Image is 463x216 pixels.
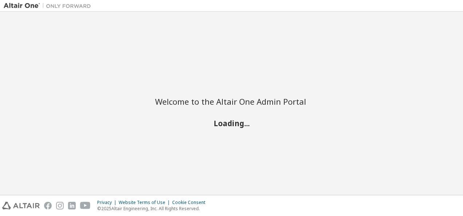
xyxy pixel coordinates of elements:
h2: Welcome to the Altair One Admin Portal [155,96,308,107]
img: altair_logo.svg [2,202,40,209]
div: Cookie Consent [172,200,210,205]
img: instagram.svg [56,202,64,209]
img: Altair One [4,2,95,9]
img: linkedin.svg [68,202,76,209]
div: Privacy [97,200,119,205]
p: © 2025 Altair Engineering, Inc. All Rights Reserved. [97,205,210,212]
img: youtube.svg [80,202,91,209]
h2: Loading... [155,119,308,128]
img: facebook.svg [44,202,52,209]
div: Website Terms of Use [119,200,172,205]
